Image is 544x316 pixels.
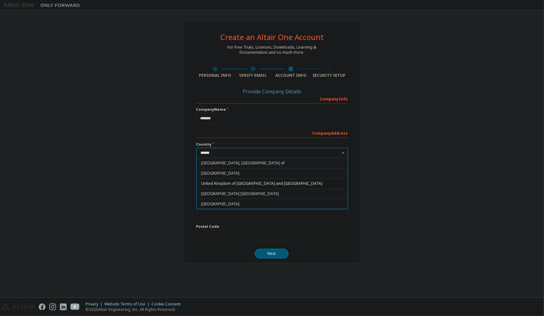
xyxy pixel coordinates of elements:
[196,73,234,78] div: Personal Info
[104,302,151,307] div: Website Terms of Use
[85,302,104,307] div: Privacy
[201,161,343,165] span: [GEOGRAPHIC_DATA], [GEOGRAPHIC_DATA] of
[196,90,348,93] div: Provide Company Details
[49,304,56,310] img: instagram.svg
[3,2,83,8] img: Altair One
[85,307,184,312] p: © 2025 Altair Engineering, Inc. All Rights Reserved.
[196,93,348,104] div: Company Info
[196,128,348,138] div: Company Address
[70,304,80,310] img: youtube.svg
[201,202,343,206] span: [GEOGRAPHIC_DATA]
[255,249,288,258] button: Next
[272,73,310,78] div: Account Info
[196,107,348,112] label: Company Name
[196,224,348,229] label: Postal Code
[201,171,343,175] span: [GEOGRAPHIC_DATA]
[201,182,343,186] span: United Kingdom of [GEOGRAPHIC_DATA] and [GEOGRAPHIC_DATA]
[151,302,184,307] div: Cookie Consent
[60,304,67,310] img: linkedin.svg
[310,73,348,78] div: Security Setup
[2,304,35,310] img: altair_logo.svg
[39,304,45,310] img: facebook.svg
[234,73,272,78] div: Verify Email
[228,45,317,55] div: For Free Trials, Licenses, Downloads, Learning & Documentation and so much more.
[196,142,348,147] label: Country
[220,33,324,41] div: Create an Altair One Account
[201,192,343,196] span: [GEOGRAPHIC_DATA] [GEOGRAPHIC_DATA]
